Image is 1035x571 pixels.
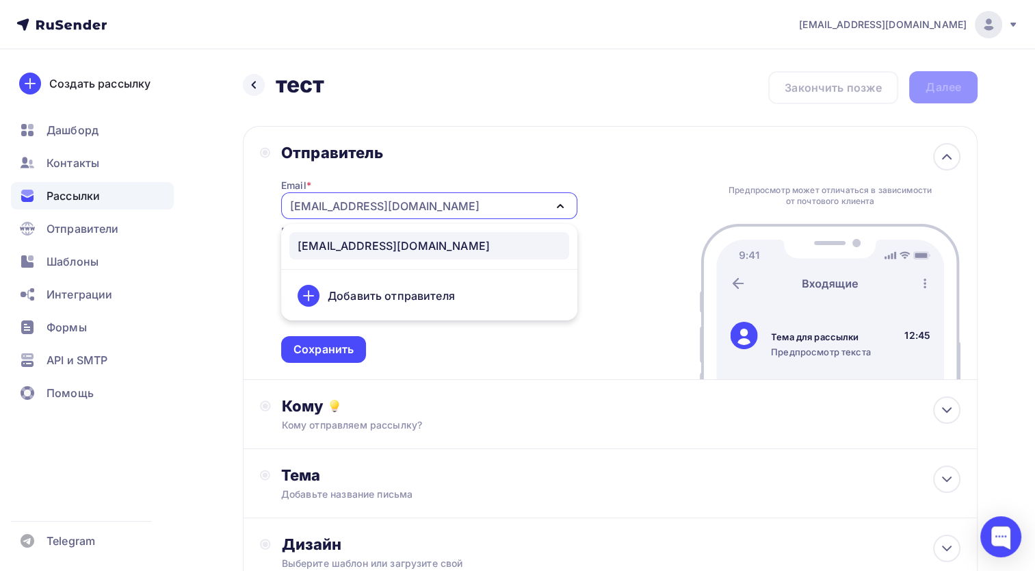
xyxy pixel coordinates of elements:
[282,418,893,432] div: Кому отправляем рассылку?
[282,557,893,570] div: Выберите шаблон или загрузите свой
[47,155,99,171] span: Контакты
[49,75,150,92] div: Создать рассылку
[298,238,490,254] div: [EMAIL_ADDRESS][DOMAIN_NAME]
[281,192,577,219] button: [EMAIL_ADDRESS][DOMAIN_NAME]
[47,188,100,204] span: Рассылки
[11,248,174,275] a: Шаблоны
[47,286,112,303] span: Интеграции
[282,396,961,416] div: Кому
[47,122,99,138] span: Дашборд
[47,253,99,270] span: Шаблоны
[47,352,107,368] span: API и SMTP
[799,18,967,31] span: [EMAIL_ADDRESS][DOMAIN_NAME]
[281,466,551,485] div: Тема
[293,342,354,357] div: Сохранить
[47,385,94,401] span: Помощь
[11,116,174,144] a: Дашборд
[799,11,1019,38] a: [EMAIL_ADDRESS][DOMAIN_NAME]
[47,220,119,237] span: Отправители
[281,224,577,320] ul: [EMAIL_ADDRESS][DOMAIN_NAME]
[11,149,174,177] a: Контакты
[11,215,174,242] a: Отправители
[771,346,871,358] div: Предпросмотр текста
[11,314,174,341] a: Формы
[328,288,455,304] div: Добавить отправителя
[11,182,174,210] a: Рассылки
[904,329,930,342] div: 12:45
[281,487,525,501] div: Добавьте название письма
[290,198,480,214] div: [EMAIL_ADDRESS][DOMAIN_NAME]
[276,71,325,99] h2: тест
[771,331,871,343] div: Тема для рассылки
[725,185,936,207] div: Предпросмотр может отличаться в зависимости от почтового клиента
[47,319,87,335] span: Формы
[281,179,311,192] div: Email
[282,535,961,554] div: Дизайн
[47,533,95,549] span: Telegram
[281,143,577,162] div: Отправитель
[281,225,577,252] div: Рекомендуем , чтобы рассылка не попала в «Спам»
